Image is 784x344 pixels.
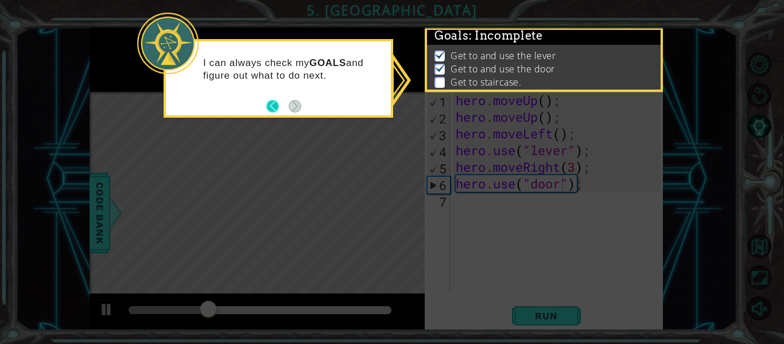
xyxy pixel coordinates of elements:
[469,29,543,42] span: : Incomplete
[451,49,556,62] p: Get to and use the lever
[434,49,446,59] img: Check mark for checkbox
[266,100,289,113] button: Back
[309,57,346,68] strong: GOALS
[451,63,555,75] p: Get to and use the door
[434,63,446,72] img: Check mark for checkbox
[434,29,543,43] span: Goals
[451,76,521,88] p: Get to staircase.
[203,57,383,82] p: I can always check my and figure out what to do next.
[289,100,301,113] button: Next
